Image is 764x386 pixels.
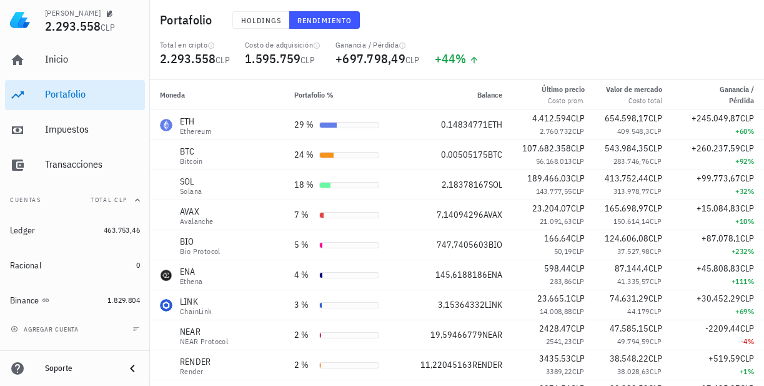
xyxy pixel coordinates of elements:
[104,225,140,235] span: 463.753,46
[536,186,572,196] span: 143.777,55
[45,53,140,65] div: Inicio
[605,173,648,184] span: 413.752,44
[489,179,502,190] span: SOL
[5,80,145,110] a: Portafolio
[648,143,662,154] span: CLP
[537,293,571,304] span: 23.665,1
[572,307,585,316] span: CLP
[294,178,314,191] div: 18 %
[571,203,585,214] span: CLP
[484,209,502,220] span: AVAX
[697,203,740,214] span: +15.084,83
[572,367,585,376] span: CLP
[160,329,172,342] div: NEAR-icon
[13,325,79,333] span: agregar cuenta
[180,158,203,165] div: Bitcoin
[160,269,172,282] div: ENA-icon
[650,307,662,316] span: CLP
[697,263,740,274] span: +45.808,83
[180,188,202,195] div: Solana
[5,285,145,315] a: Binance 1.829.804
[5,45,145,75] a: Inicio
[5,215,145,245] a: Ledger 463.753,46
[438,299,485,310] span: 3,15364332
[180,355,211,368] div: RENDER
[571,263,585,274] span: CLP
[748,337,754,346] span: %
[160,10,217,30] h1: Portafolio
[615,263,648,274] span: 87.144,4
[539,353,571,364] span: 3435,53
[650,156,662,166] span: CLP
[571,143,585,154] span: CLP
[648,113,662,124] span: CLP
[539,323,571,334] span: 2428,47
[10,260,41,271] div: Racional
[748,186,754,196] span: %
[692,143,740,154] span: +260.237,59
[648,203,662,214] span: CLP
[10,295,39,306] div: Binance
[610,293,648,304] span: 74.631,29
[241,16,282,25] span: Holdings
[522,143,571,154] span: 107.682.358
[672,80,764,110] th: Ganancia / Pérdida: Sin ordenar. Pulse para ordenar de forma ascendente.
[300,54,315,66] span: CLP
[180,248,221,255] div: Bio Protocol
[91,196,127,204] span: Total CLP
[606,95,662,106] div: Costo total
[610,323,648,334] span: 47.585,15
[650,337,662,346] span: CLP
[571,323,585,334] span: CLP
[748,216,754,226] span: %
[297,16,352,25] span: Rendimiento
[45,88,140,100] div: Portafolio
[5,185,145,215] button: CuentasTotal CLP
[160,299,172,312] div: LINK-icon
[542,95,585,106] div: Costo prom.
[294,118,314,131] div: 29 %
[482,329,502,340] span: NEAR
[420,359,472,370] span: 11,22045163
[435,53,479,65] div: +44
[489,239,502,250] span: BIO
[294,298,314,312] div: 3 %
[45,363,115,373] div: Soporte
[702,233,740,244] span: +87.078,1
[613,186,650,196] span: 313.978,77
[748,307,754,316] span: %
[682,335,754,348] div: -4
[180,205,214,218] div: AVAX
[572,246,585,256] span: CLP
[682,215,754,228] div: +10
[571,353,585,364] span: CLP
[441,149,488,160] span: 0,00505175
[740,113,754,124] span: CLP
[437,209,484,220] span: 7,14094296
[107,295,140,305] span: 1.829.804
[294,268,314,282] div: 4 %
[572,277,585,286] span: CLP
[5,115,145,145] a: Impuestos
[748,277,754,286] span: %
[650,367,662,376] span: CLP
[740,143,754,154] span: CLP
[180,115,211,128] div: ETH
[289,11,360,29] button: Rendimiento
[720,84,754,106] span: Ganancia / Pérdida
[542,84,585,95] div: Último precio
[389,80,512,110] th: Balance: Sin ordenar. Pulse para ordenar de forma ascendente.
[540,126,572,136] span: 2.760.732
[180,278,202,285] div: Ethena
[748,246,754,256] span: %
[617,277,650,286] span: 41.335,57
[605,233,648,244] span: 124.606,08
[740,233,754,244] span: CLP
[527,173,571,184] span: 189.466,03
[160,179,172,191] div: SOL-icon
[740,353,754,364] span: CLP
[532,203,571,214] span: 23.204,07
[536,156,572,166] span: 56.168.013
[294,238,314,251] div: 5 %
[335,50,405,67] span: +697.798,49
